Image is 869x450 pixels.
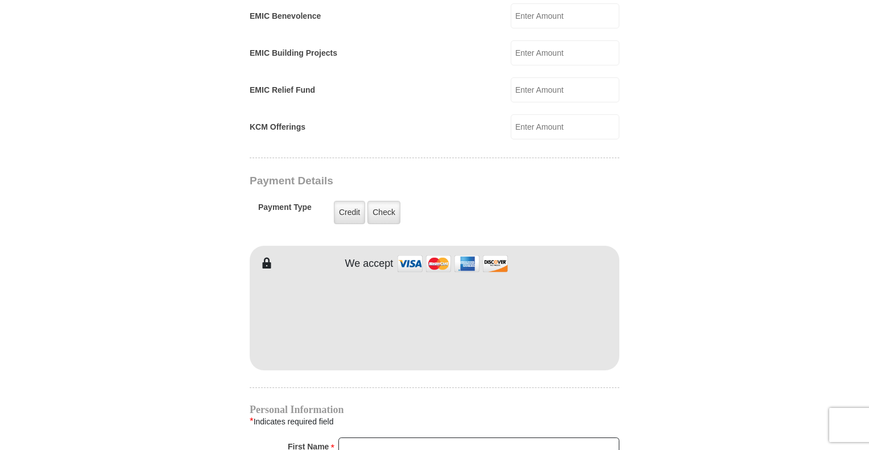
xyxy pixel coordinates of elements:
[396,251,510,276] img: credit cards accepted
[511,77,619,102] input: Enter Amount
[250,175,540,188] h3: Payment Details
[250,414,619,429] div: Indicates required field
[250,405,619,414] h4: Personal Information
[511,114,619,139] input: Enter Amount
[258,203,312,218] h5: Payment Type
[511,3,619,28] input: Enter Amount
[511,40,619,65] input: Enter Amount
[250,47,337,59] label: EMIC Building Projects
[250,10,321,22] label: EMIC Benevolence
[367,201,400,224] label: Check
[250,121,305,133] label: KCM Offerings
[345,258,394,270] h4: We accept
[334,201,365,224] label: Credit
[250,84,315,96] label: EMIC Relief Fund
